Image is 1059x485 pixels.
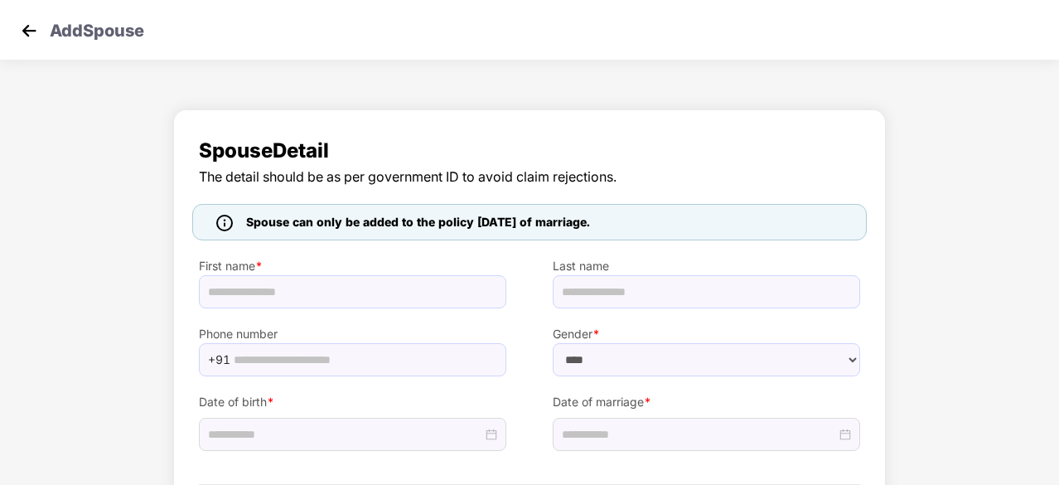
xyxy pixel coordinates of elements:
[553,257,860,275] label: Last name
[246,213,590,231] span: Spouse can only be added to the policy [DATE] of marriage.
[199,167,860,187] span: The detail should be as per government ID to avoid claim rejections.
[199,325,506,343] label: Phone number
[199,257,506,275] label: First name
[50,18,144,38] p: Add Spouse
[199,135,860,167] span: Spouse Detail
[17,18,41,43] img: svg+xml;base64,PHN2ZyB4bWxucz0iaHR0cDovL3d3dy53My5vcmcvMjAwMC9zdmciIHdpZHRoPSIzMCIgaGVpZ2h0PSIzMC...
[208,347,230,372] span: +91
[199,393,506,411] label: Date of birth
[216,215,233,231] img: icon
[553,325,860,343] label: Gender
[553,393,860,411] label: Date of marriage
